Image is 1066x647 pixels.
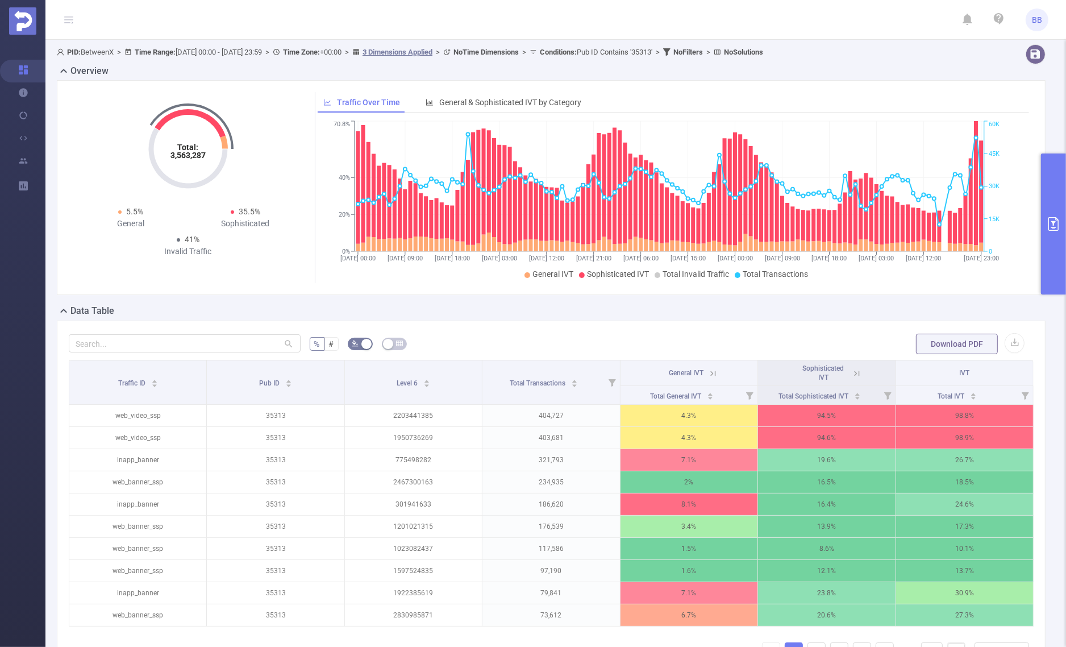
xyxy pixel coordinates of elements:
tspan: [DATE] 12:00 [528,255,564,262]
tspan: [DATE] 00:00 [340,255,376,262]
span: Total IVT [938,392,966,400]
p: 35313 [207,604,344,626]
p: 35313 [207,516,344,537]
span: > [114,48,124,56]
tspan: [DATE] 18:00 [434,255,469,262]
p: 404,727 [482,405,619,426]
tspan: 15K [989,215,1000,223]
span: # [329,339,334,349]
b: No Filters [673,48,703,56]
p: 1.6% [621,560,757,582]
span: > [432,48,443,56]
i: icon: line-chart [323,98,331,106]
p: 10.1% [896,538,1033,559]
p: 7.1% [621,449,757,471]
p: 234,935 [482,471,619,493]
p: 186,620 [482,493,619,515]
span: General & Sophisticated IVT by Category [440,98,582,107]
p: 403,681 [482,427,619,449]
p: 1597524835 [345,560,482,582]
p: 13.7% [896,560,1033,582]
tspan: Total: [178,143,199,152]
p: 35313 [207,471,344,493]
p: 117,586 [482,538,619,559]
i: icon: caret-down [423,383,430,386]
span: % [314,339,320,349]
div: Sort [423,378,430,385]
p: 94.6% [758,427,895,449]
p: 26.7% [896,449,1033,471]
p: 35313 [207,427,344,449]
p: web_banner_ssp [69,471,206,493]
span: 5.5% [126,207,143,216]
div: Invalid Traffic [131,246,245,258]
i: icon: bar-chart [426,98,434,106]
p: 12.1% [758,560,895,582]
p: 301941633 [345,493,482,515]
span: > [652,48,663,56]
p: web_video_ssp [69,405,206,426]
tspan: [DATE] 09:00 [387,255,422,262]
i: Filter menu [604,360,620,404]
p: inapp_banner [69,449,206,471]
p: 16.5% [758,471,895,493]
p: 775498282 [345,449,482,471]
span: Total General IVT [650,392,703,400]
span: > [262,48,273,56]
i: icon: user [57,48,67,56]
p: 6.7% [621,604,757,626]
p: 1023082437 [345,538,482,559]
tspan: [DATE] 18:00 [811,255,847,262]
i: icon: caret-up [572,378,578,381]
i: icon: caret-down [151,383,157,386]
b: Time Zone: [283,48,320,56]
p: 7.1% [621,582,757,604]
tspan: 0% [342,248,350,255]
i: icon: caret-up [707,391,713,395]
i: icon: caret-down [572,383,578,386]
p: web_banner_ssp [69,538,206,559]
p: 35313 [207,405,344,426]
i: icon: table [396,340,403,347]
i: icon: caret-down [971,395,977,399]
p: 4.3% [621,427,757,449]
p: 35313 [207,538,344,559]
tspan: 40% [339,175,350,182]
p: 24.6% [896,493,1033,515]
p: web_banner_ssp [69,604,206,626]
p: 2% [621,471,757,493]
i: icon: caret-down [707,395,713,399]
span: Total Transactions [510,379,568,387]
span: > [519,48,530,56]
span: Sophisticated IVT [802,364,844,381]
span: Traffic Over Time [338,98,401,107]
p: 23.8% [758,582,895,604]
p: 35313 [207,449,344,471]
p: 30.9% [896,582,1033,604]
p: 2467300163 [345,471,482,493]
p: 176,539 [482,516,619,537]
i: icon: caret-up [151,378,157,381]
p: 19.6% [758,449,895,471]
tspan: [DATE] 23:00 [964,255,999,262]
span: 35.5% [239,207,260,216]
tspan: [DATE] 15:00 [670,255,705,262]
p: 4.3% [621,405,757,426]
span: > [342,48,352,56]
span: Total Transactions [743,269,808,279]
p: 94.5% [758,405,895,426]
div: Sort [571,378,578,385]
tspan: 0 [989,248,992,255]
p: 97,190 [482,560,619,582]
p: 1950736269 [345,427,482,449]
span: BB [1032,9,1042,31]
p: web_banner_ssp [69,516,206,537]
tspan: 45K [989,150,1000,157]
span: General IVT [669,369,704,377]
i: icon: caret-down [854,395,860,399]
p: 13.9% [758,516,895,537]
input: Search... [69,334,301,352]
p: 2203441385 [345,405,482,426]
tspan: 30K [989,183,1000,190]
i: Filter menu [1017,386,1033,404]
